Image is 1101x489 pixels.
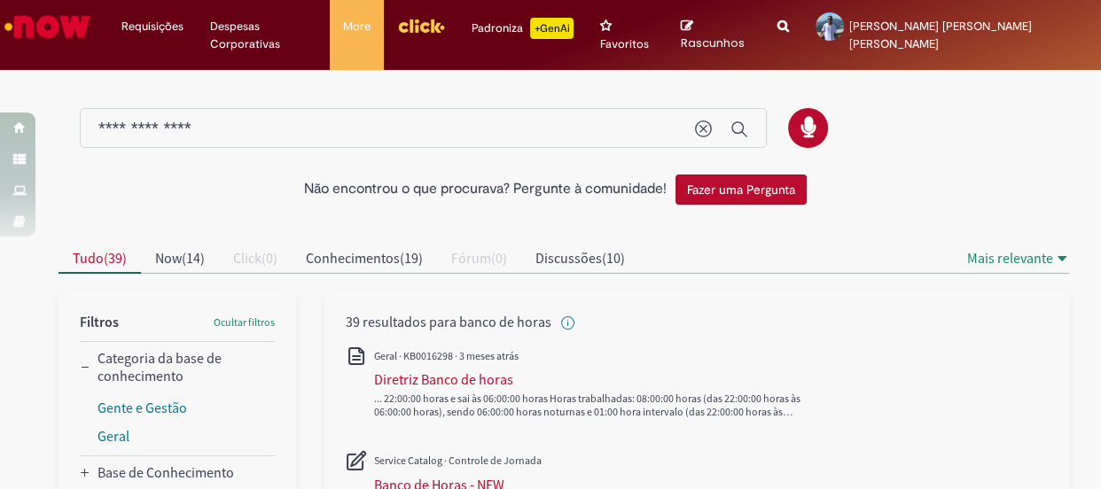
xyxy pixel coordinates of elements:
span: [PERSON_NAME] [PERSON_NAME] [PERSON_NAME] [849,19,1032,51]
div: Padroniza [472,18,574,39]
span: More [343,18,371,35]
img: ServiceNow [2,9,93,44]
span: Requisições [121,18,183,35]
h2: Não encontrou o que procurava? Pergunte à comunidade! [304,182,667,198]
span: Favoritos [600,35,649,53]
button: Fazer uma Pergunta [675,175,807,205]
span: Rascunhos [681,35,745,51]
p: +GenAi [530,18,574,39]
span: Despesas Corporativas [210,18,316,53]
img: click_logo_yellow_360x200.png [397,12,445,39]
a: Rascunhos [681,19,751,51]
